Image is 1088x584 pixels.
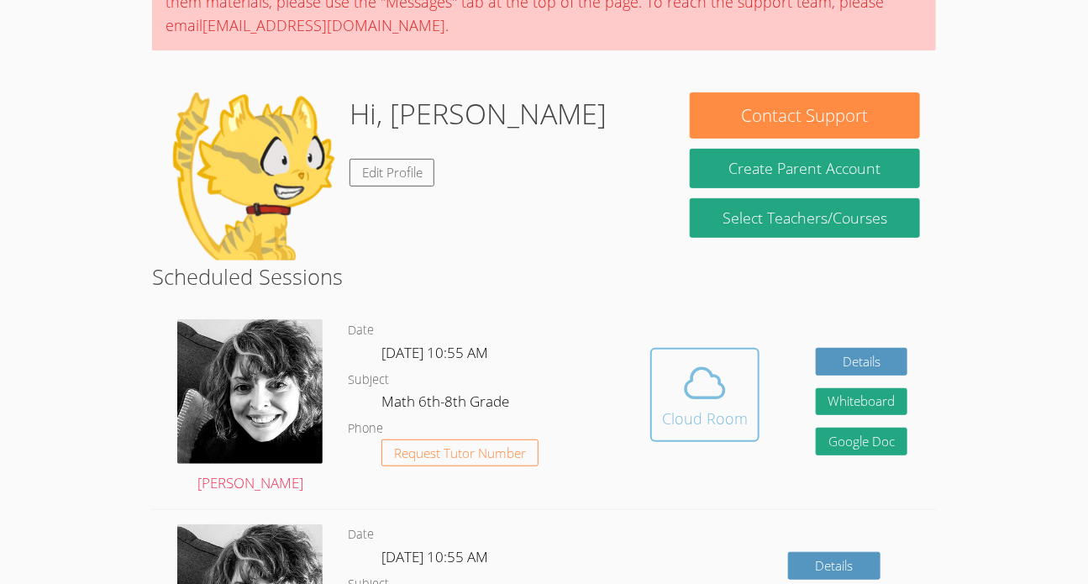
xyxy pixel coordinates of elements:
[348,320,374,341] dt: Date
[394,447,526,460] span: Request Tutor Number
[348,418,383,439] dt: Phone
[350,92,607,135] h1: Hi, [PERSON_NAME]
[152,260,935,292] h2: Scheduled Sessions
[788,552,880,580] a: Details
[177,319,323,464] img: avatar.png
[381,390,512,418] dd: Math 6th-8th Grade
[816,388,908,416] button: Whiteboard
[690,92,919,139] button: Contact Support
[816,428,908,455] a: Google Doc
[690,198,919,238] a: Select Teachers/Courses
[348,524,374,545] dt: Date
[662,407,748,430] div: Cloud Room
[381,439,539,467] button: Request Tutor Number
[816,348,908,376] a: Details
[381,547,488,566] span: [DATE] 10:55 AM
[348,370,389,391] dt: Subject
[177,319,323,496] a: [PERSON_NAME]
[350,159,435,187] a: Edit Profile
[650,348,759,442] button: Cloud Room
[381,343,488,362] span: [DATE] 10:55 AM
[168,92,336,260] img: default.png
[690,149,919,188] button: Create Parent Account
